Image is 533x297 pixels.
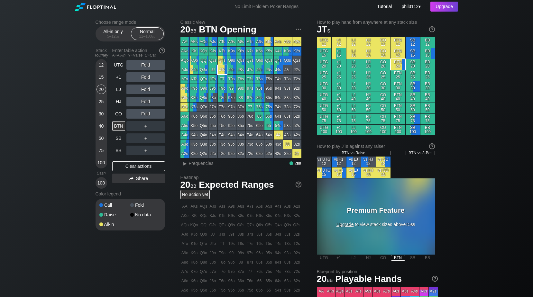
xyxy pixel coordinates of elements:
[236,84,245,93] div: 98s
[96,85,106,94] div: 20
[190,140,199,149] div: K3o
[227,47,236,56] div: K9s
[199,75,208,84] div: QTo
[361,59,376,70] div: HJ 20
[208,93,217,102] div: J8o
[100,34,127,39] div: 5 – 12
[274,112,283,121] div: 64s
[376,37,391,48] div: CO 12
[227,93,236,102] div: 98o
[199,130,208,139] div: Q4o
[130,203,161,207] div: Fold
[274,75,283,84] div: T4s
[179,25,198,35] span: 20
[190,130,199,139] div: K4o
[406,103,420,113] div: SB 50
[236,75,245,84] div: T8s
[227,103,236,112] div: 97o
[264,75,273,84] div: T5s
[361,81,376,92] div: HJ 30
[264,112,273,121] div: 65s
[198,25,257,35] span: BTN Opening
[327,27,330,34] span: s
[420,59,435,70] div: BB 20
[255,140,264,149] div: 63o
[346,81,361,92] div: LJ 30
[391,103,405,113] div: BTN 50
[236,130,245,139] div: 84o
[274,121,283,130] div: 54s
[264,130,273,139] div: 54o
[255,130,264,139] div: 64o
[361,48,376,59] div: HJ 15
[236,140,245,149] div: 83o
[112,97,125,106] div: HJ
[346,103,361,113] div: LJ 50
[255,37,264,46] div: A6s
[391,37,405,48] div: BTN 12
[346,48,361,59] div: LJ 15
[236,56,245,65] div: Q8s
[274,93,283,102] div: 84s
[180,140,189,149] div: A3o
[236,47,245,56] div: K8s
[332,125,346,135] div: +1 100
[218,130,227,139] div: T4o
[93,45,110,60] div: Stack
[199,121,208,130] div: Q5o
[391,81,405,92] div: BTN 30
[283,75,292,84] div: T3s
[208,56,217,65] div: QJs
[420,114,435,124] div: BB 75
[274,84,283,93] div: 94s
[180,103,189,112] div: A7o
[112,72,125,82] div: +1
[274,140,283,149] div: 43o
[112,109,125,119] div: CO
[208,75,217,84] div: JTo
[255,149,264,158] div: 62o
[133,28,162,40] div: Normal
[431,275,438,282] img: help.32db89a4.svg
[428,143,436,150] img: help.32db89a4.svg
[218,121,227,130] div: T5o
[199,84,208,93] div: Q9o
[376,70,391,81] div: CO 25
[130,212,161,217] div: No data
[283,65,292,74] div: J3s
[255,93,264,102] div: 86s
[98,28,128,40] div: All-in only
[112,60,125,70] div: UTG
[292,56,301,65] div: Q2s
[218,37,227,46] div: ATs
[227,140,236,149] div: 93o
[126,109,165,119] div: Fold
[406,59,420,70] div: SB 20
[292,37,301,46] div: A2s
[274,37,283,46] div: A4s
[126,121,165,131] div: ＋
[199,112,208,121] div: Q6o
[180,65,189,74] div: AJo
[255,47,264,56] div: K6s
[126,146,165,155] div: ＋
[317,20,435,25] h2: How to play hand from anywhere at any stack size
[332,81,346,92] div: +1 30
[295,181,302,188] img: help.32db89a4.svg
[292,84,301,93] div: 92s
[346,37,361,48] div: LJ 12
[208,149,217,158] div: J2o
[112,53,165,58] div: A=All-in R=Raise C=Call
[208,84,217,93] div: J9o
[99,212,130,217] div: Raise
[159,47,166,54] img: help.32db89a4.svg
[361,114,376,124] div: HJ 75
[218,65,227,74] div: JTs
[218,47,227,56] div: KTs
[218,140,227,149] div: T3o
[376,81,391,92] div: CO 30
[332,48,346,59] div: +1 15
[180,75,189,84] div: ATo
[190,47,199,56] div: KK
[332,92,346,103] div: +1 40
